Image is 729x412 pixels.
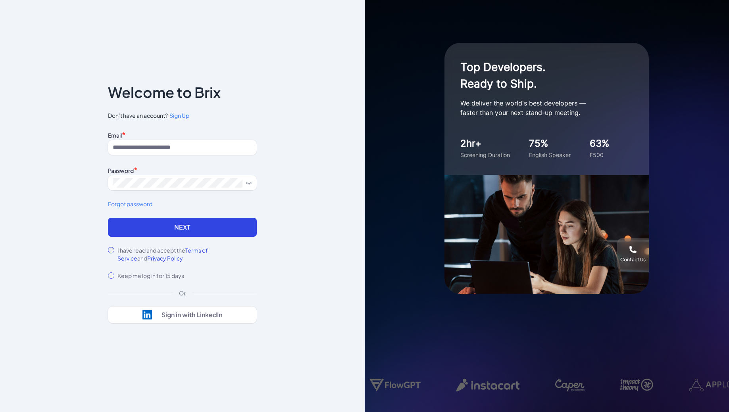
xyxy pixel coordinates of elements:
[117,246,257,262] label: I have read and accept the and
[162,311,222,319] div: Sign in with LinkedIn
[460,151,510,159] div: Screening Duration
[108,132,122,139] label: Email
[590,151,610,159] div: F500
[620,257,646,263] div: Contact Us
[108,200,257,208] a: Forgot password
[173,289,192,297] div: Or
[147,255,183,262] span: Privacy Policy
[529,151,571,159] div: English Speaker
[117,272,184,280] label: Keep me log in for 15 days
[169,112,189,119] span: Sign Up
[108,218,257,237] button: Next
[617,238,649,270] button: Contact Us
[460,59,619,92] h1: Top Developers. Ready to Ship.
[460,98,619,117] p: We deliver the world's best developers — faster than your next stand-up meeting.
[460,136,510,151] div: 2hr+
[529,136,571,151] div: 75%
[590,136,610,151] div: 63%
[168,111,189,120] a: Sign Up
[117,247,208,262] span: Terms of Service
[108,111,257,120] span: Don’t have an account?
[108,307,257,323] button: Sign in with LinkedIn
[108,167,134,174] label: Password
[108,86,221,99] p: Welcome to Brix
